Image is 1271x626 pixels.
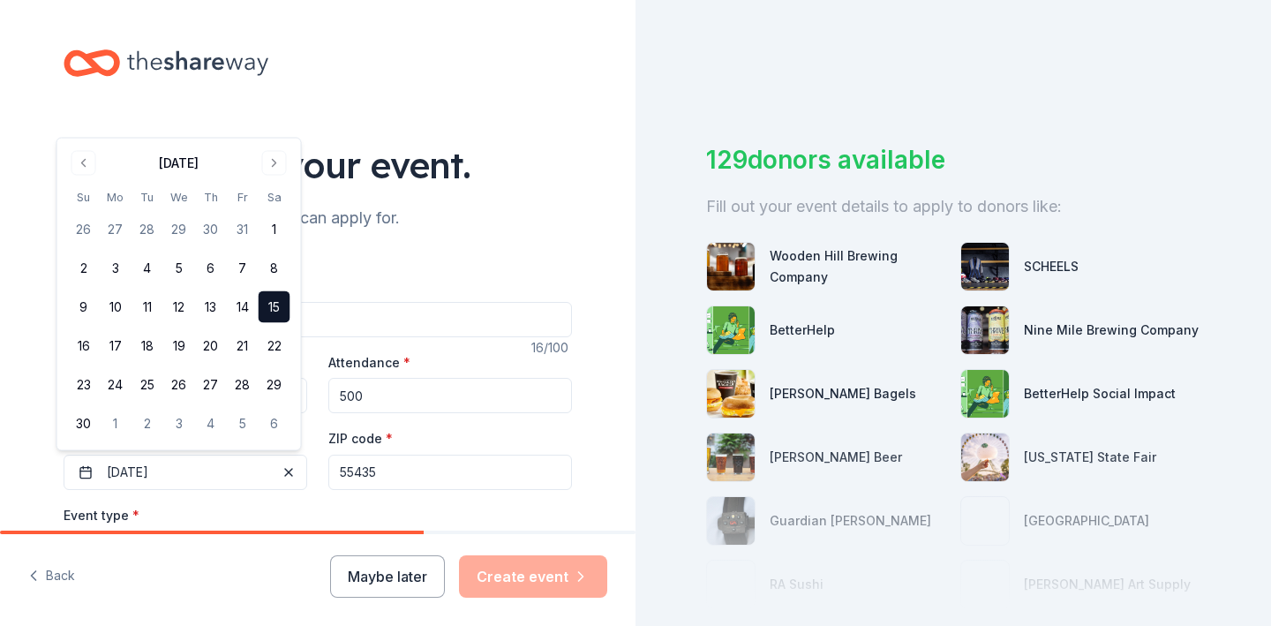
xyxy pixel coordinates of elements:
[195,330,227,362] button: 20
[770,245,946,288] div: Wooden Hill Brewing Company
[132,253,163,284] button: 4
[770,320,835,341] div: BetterHelp
[100,188,132,207] th: Monday
[227,330,259,362] button: 21
[961,370,1009,418] img: photo for BetterHelp Social Impact
[100,330,132,362] button: 17
[68,188,100,207] th: Sunday
[132,291,163,323] button: 11
[100,369,132,401] button: 24
[64,507,139,524] label: Event type
[100,408,132,440] button: 1
[227,214,259,245] button: 31
[227,369,259,401] button: 28
[132,214,163,245] button: 28
[163,253,195,284] button: 5
[163,291,195,323] button: 12
[100,291,132,323] button: 10
[100,253,132,284] button: 3
[132,188,163,207] th: Tuesday
[68,214,100,245] button: 26
[961,243,1009,290] img: photo for SCHEELS
[195,214,227,245] button: 30
[259,330,290,362] button: 22
[159,153,199,174] div: [DATE]
[64,140,572,190] div: Tell us about your event.
[68,408,100,440] button: 30
[707,243,755,290] img: photo for Wooden Hill Brewing Company
[132,369,163,401] button: 25
[163,214,195,245] button: 29
[195,253,227,284] button: 6
[195,408,227,440] button: 4
[163,330,195,362] button: 19
[71,151,96,176] button: Go to previous month
[259,253,290,284] button: 8
[68,253,100,284] button: 2
[531,337,572,358] div: 16 /100
[259,214,290,245] button: 1
[262,151,287,176] button: Go to next month
[1024,320,1199,341] div: Nine Mile Brewing Company
[259,291,290,323] button: 15
[706,192,1200,221] div: Fill out your event details to apply to donors like:
[1024,383,1176,404] div: BetterHelp Social Impact
[227,291,259,323] button: 14
[195,188,227,207] th: Thursday
[328,430,393,448] label: ZIP code
[195,291,227,323] button: 13
[770,383,916,404] div: [PERSON_NAME] Bagels
[163,369,195,401] button: 26
[64,204,572,232] div: We'll find in-kind donations you can apply for.
[328,455,572,490] input: 12345 (U.S. only)
[64,302,572,337] input: Spring Fundraiser
[707,370,755,418] img: photo for Bruegger's Bagels
[227,188,259,207] th: Friday
[259,369,290,401] button: 29
[707,306,755,354] img: photo for BetterHelp
[132,330,163,362] button: 18
[68,369,100,401] button: 23
[328,378,572,413] input: 20
[961,306,1009,354] img: photo for Nine Mile Brewing Company
[68,330,100,362] button: 16
[328,354,410,372] label: Attendance
[132,408,163,440] button: 2
[28,558,75,595] button: Back
[100,214,132,245] button: 27
[195,369,227,401] button: 27
[330,555,445,598] button: Maybe later
[259,188,290,207] th: Saturday
[706,141,1200,178] div: 129 donors available
[227,253,259,284] button: 7
[163,408,195,440] button: 3
[163,188,195,207] th: Wednesday
[64,455,307,490] button: [DATE]
[1024,256,1079,277] div: SCHEELS
[259,408,290,440] button: 6
[68,291,100,323] button: 9
[227,408,259,440] button: 5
